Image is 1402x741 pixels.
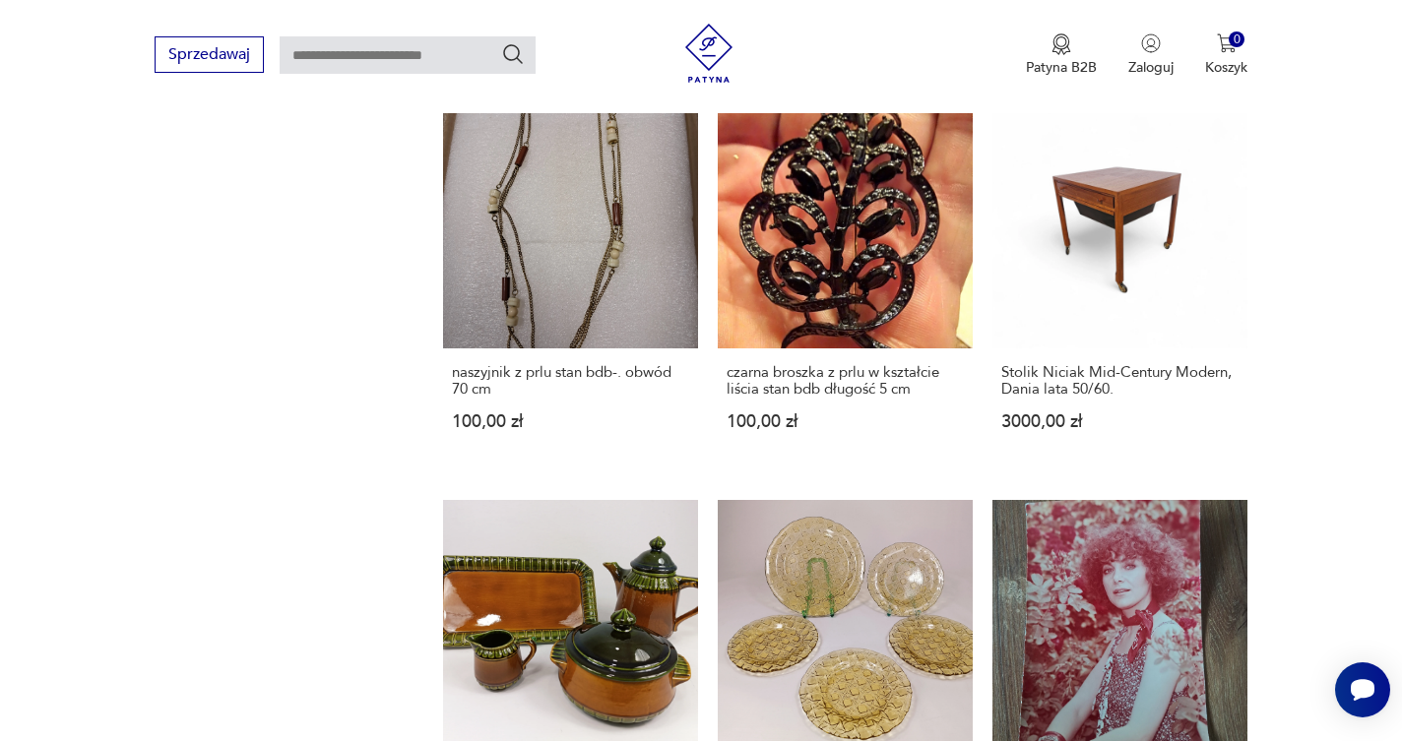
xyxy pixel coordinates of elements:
[1026,33,1097,77] a: Ikona medaluPatyna B2B
[718,93,973,468] a: czarna broszka z prlu w kształcie liścia stan bdb długość 5 cmczarna broszka z prlu w kształcie l...
[1141,33,1161,53] img: Ikonka użytkownika
[1217,33,1237,53] img: Ikona koszyka
[1001,413,1239,430] p: 3000,00 zł
[1051,33,1071,55] img: Ikona medalu
[1128,58,1174,77] p: Zaloguj
[1205,33,1247,77] button: 0Koszyk
[443,93,698,468] a: naszyjnik z prlu stan bdb-. obwód 70 cmnaszyjnik z prlu stan bdb-. obwód 70 cm100,00 zł
[452,364,689,398] h3: naszyjnik z prlu stan bdb-. obwód 70 cm
[155,36,264,73] button: Sprzedawaj
[1229,31,1245,48] div: 0
[727,413,964,430] p: 100,00 zł
[1001,364,1239,398] h3: Stolik Niciak Mid-Century Modern, Dania lata 50/60.
[1128,33,1174,77] button: Zaloguj
[992,93,1247,468] a: Stolik Niciak Mid-Century Modern, Dania lata 50/60.Stolik Niciak Mid-Century Modern, Dania lata 5...
[452,413,689,430] p: 100,00 zł
[155,49,264,63] a: Sprzedawaj
[1335,662,1390,717] iframe: Smartsupp widget button
[679,24,738,83] img: Patyna - sklep z meblami i dekoracjami vintage
[501,42,525,66] button: Szukaj
[1026,33,1097,77] button: Patyna B2B
[1026,58,1097,77] p: Patyna B2B
[727,364,964,398] h3: czarna broszka z prlu w kształcie liścia stan bdb długość 5 cm
[1205,58,1247,77] p: Koszyk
